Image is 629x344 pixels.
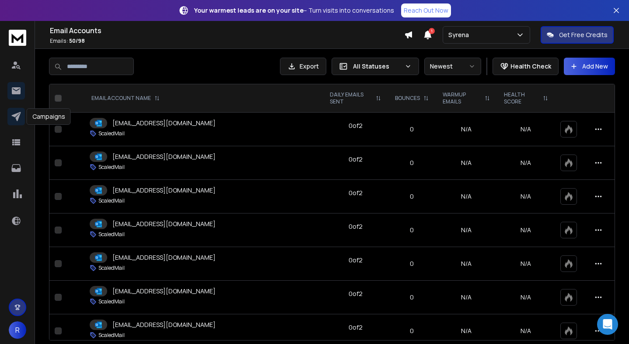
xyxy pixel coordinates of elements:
[349,222,363,231] div: 0 of 2
[502,259,550,268] p: N/A
[393,226,430,234] p: 0
[98,298,125,305] p: ScaledMail
[393,293,430,302] p: 0
[98,130,125,137] p: ScaledMail
[493,58,559,75] button: Health Check
[436,247,497,281] td: N/A
[349,323,363,332] div: 0 of 2
[280,58,326,75] button: Export
[597,314,618,335] div: Open Intercom Messenger
[91,95,160,102] div: EMAIL ACCOUNT NAME
[112,119,216,127] p: [EMAIL_ADDRESS][DOMAIN_NAME]
[349,256,363,265] div: 0 of 2
[401,3,451,17] a: Reach Out Now
[393,158,430,167] p: 0
[448,31,472,39] p: Syrena
[510,62,551,71] p: Health Check
[27,108,71,125] div: Campaigns
[112,320,216,329] p: [EMAIL_ADDRESS][DOMAIN_NAME]
[112,220,216,228] p: [EMAIL_ADDRESS][DOMAIN_NAME]
[349,289,363,298] div: 0 of 2
[436,146,497,180] td: N/A
[502,226,550,234] p: N/A
[564,58,615,75] button: Add New
[112,152,216,161] p: [EMAIL_ADDRESS][DOMAIN_NAME]
[112,253,216,262] p: [EMAIL_ADDRESS][DOMAIN_NAME]
[504,91,539,105] p: HEALTH SCORE
[349,189,363,197] div: 0 of 2
[98,265,125,272] p: ScaledMail
[353,62,401,71] p: All Statuses
[9,321,26,339] button: R
[98,332,125,339] p: ScaledMail
[69,37,85,45] span: 50 / 98
[436,180,497,213] td: N/A
[541,26,614,44] button: Get Free Credits
[98,197,125,204] p: ScaledMail
[349,121,363,130] div: 0 of 2
[98,164,125,171] p: ScaledMail
[194,6,304,14] strong: Your warmest leads are on your site
[502,125,550,134] p: N/A
[424,58,481,75] button: Newest
[393,192,430,201] p: 0
[502,327,550,335] p: N/A
[112,186,216,195] p: [EMAIL_ADDRESS][DOMAIN_NAME]
[50,38,404,45] p: Emails :
[112,287,216,296] p: [EMAIL_ADDRESS][DOMAIN_NAME]
[395,95,420,102] p: BOUNCES
[502,293,550,302] p: N/A
[436,213,497,247] td: N/A
[393,125,430,134] p: 0
[9,30,26,46] img: logo
[393,327,430,335] p: 0
[393,259,430,268] p: 0
[404,6,448,15] p: Reach Out Now
[194,6,394,15] p: – Turn visits into conversations
[330,91,372,105] p: DAILY EMAILS SENT
[559,31,608,39] p: Get Free Credits
[502,192,550,201] p: N/A
[502,158,550,167] p: N/A
[98,231,125,238] p: ScaledMail
[436,281,497,314] td: N/A
[443,91,481,105] p: WARMUP EMAILS
[50,25,404,36] h1: Email Accounts
[429,28,435,34] span: 1
[436,113,497,146] td: N/A
[349,155,363,164] div: 0 of 2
